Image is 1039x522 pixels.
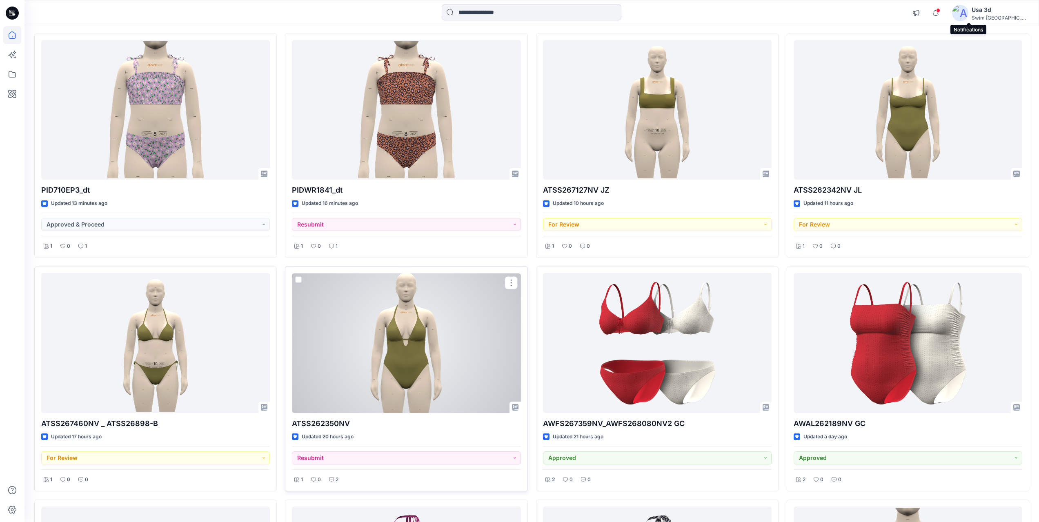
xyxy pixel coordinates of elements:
[570,475,573,484] p: 0
[41,273,270,413] a: ATSS267460NV _ ATSS26898-B
[336,242,338,251] p: 1
[51,433,102,441] p: Updated 17 hours ago
[67,242,70,251] p: 0
[543,273,772,413] a: AWFS267359NV_AWFS268080NV2 GC
[803,199,853,208] p: Updated 11 hours ago
[794,418,1022,429] p: AWAL262189NV GC
[336,475,338,484] p: 2
[587,242,590,251] p: 0
[552,242,554,251] p: 1
[819,242,823,251] p: 0
[318,242,321,251] p: 0
[50,475,52,484] p: 1
[952,5,968,21] img: avatar
[41,184,270,196] p: PID710EP3_dt
[553,433,603,441] p: Updated 21 hours ago
[803,242,805,251] p: 1
[803,475,805,484] p: 2
[302,199,358,208] p: Updated 16 minutes ago
[553,199,604,208] p: Updated 10 hours ago
[837,242,841,251] p: 0
[543,184,772,196] p: ATSS267127NV JZ
[543,418,772,429] p: AWFS267359NV_AWFS268080NV2 GC
[972,15,1029,21] div: Swim [GEOGRAPHIC_DATA]
[543,40,772,180] a: ATSS267127NV JZ
[67,475,70,484] p: 0
[838,475,841,484] p: 0
[41,418,270,429] p: ATSS267460NV _ ATSS26898-B
[794,40,1022,180] a: ATSS262342NV JL
[318,475,321,484] p: 0
[820,475,823,484] p: 0
[587,475,591,484] p: 0
[302,433,354,441] p: Updated 20 hours ago
[972,5,1029,15] div: Usa 3d
[794,273,1022,413] a: AWAL262189NV GC
[292,273,521,413] a: ATSS262350NV
[292,184,521,196] p: PIDWR1841_dt
[41,40,270,180] a: PID710EP3_dt
[301,475,303,484] p: 1
[292,40,521,180] a: PIDWR1841_dt
[803,433,847,441] p: Updated a day ago
[301,242,303,251] p: 1
[569,242,572,251] p: 0
[552,475,555,484] p: 2
[794,184,1022,196] p: ATSS262342NV JL
[85,475,88,484] p: 0
[51,199,107,208] p: Updated 13 minutes ago
[85,242,87,251] p: 1
[292,418,521,429] p: ATSS262350NV
[50,242,52,251] p: 1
